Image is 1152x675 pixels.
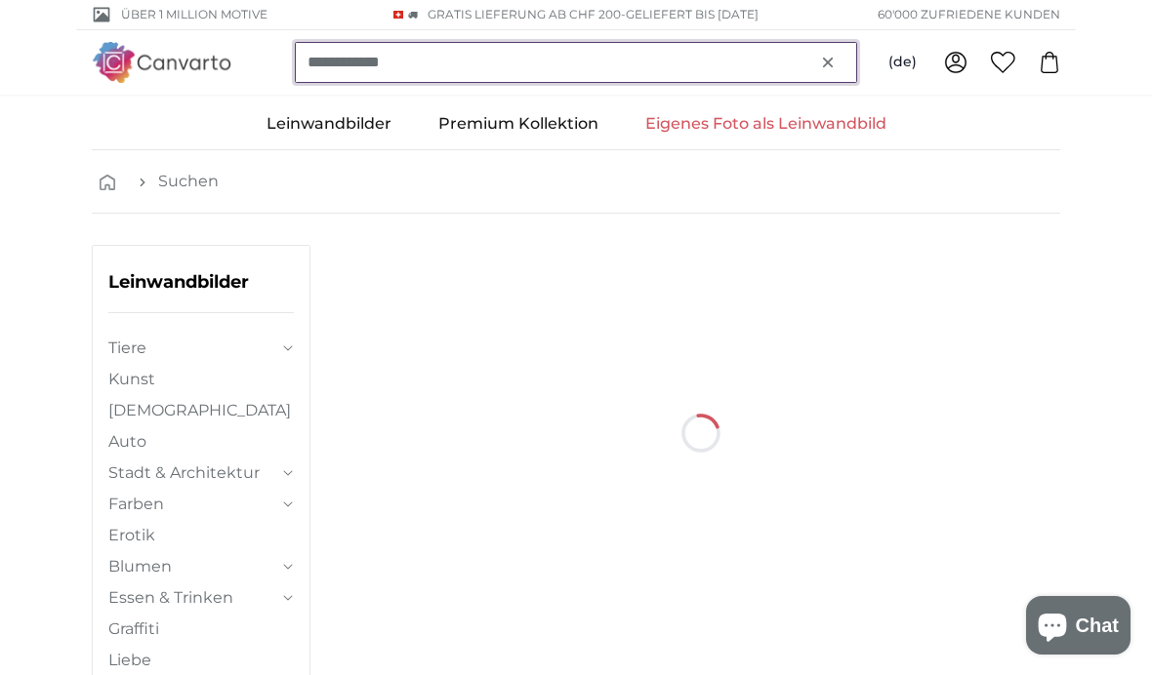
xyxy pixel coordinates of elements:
a: Liebe [108,649,294,672]
a: Essen & Trinken [108,586,278,610]
a: Leinwandbilder [243,99,415,149]
summary: Blumen [108,555,294,578]
a: Suchen [158,170,219,193]
summary: Tiere [108,337,294,360]
nav: breadcrumbs [92,150,1060,214]
span: - [621,7,759,21]
span: GRATIS Lieferung ab CHF 200 [428,7,621,21]
summary: Farben [108,493,294,516]
a: Erotik [108,524,294,547]
a: Leinwandbilder [108,271,249,293]
inbox-online-store-chat: Onlineshop-Chat von Shopify [1020,596,1136,659]
a: Kunst [108,368,294,391]
a: [DEMOGRAPHIC_DATA] [108,399,294,422]
img: Canvarto [92,42,232,82]
span: 60'000 ZUFRIEDENE KUNDEN [878,6,1060,23]
summary: Essen & Trinken [108,586,294,610]
a: Graffiti [108,617,294,641]
a: Auto [108,430,294,454]
a: Premium Kollektion [415,99,622,149]
a: Tiere [108,337,278,360]
span: Über 1 Million Motive [121,6,267,23]
summary: Stadt & Architektur [108,461,294,485]
a: Farben [108,493,278,516]
a: Stadt & Architektur [108,461,278,485]
button: (de) [873,45,932,80]
a: Blumen [108,555,278,578]
span: Geliefert bis [DATE] [626,7,759,21]
img: Schweiz [393,11,403,19]
a: Eigenes Foto als Leinwandbild [622,99,910,149]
